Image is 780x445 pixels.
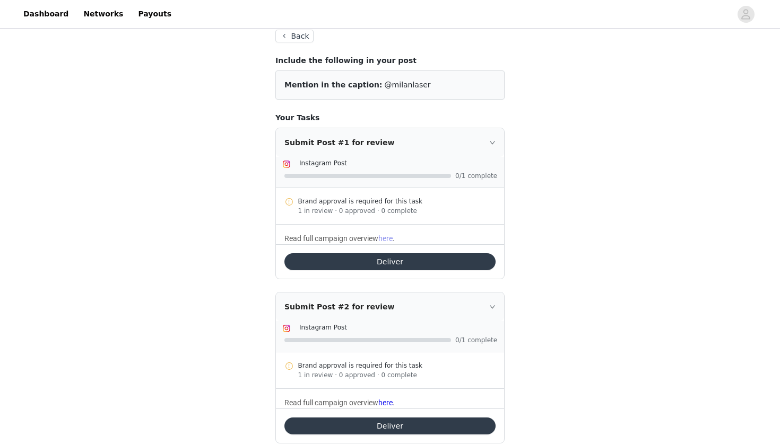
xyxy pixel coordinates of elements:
button: Deliver [284,253,496,270]
div: icon: rightSubmit Post #2 for review [276,292,504,321]
span: Mention in the caption: [284,81,382,89]
img: Instagram Icon [282,324,291,333]
a: here [378,234,393,243]
a: Networks [77,2,129,26]
span: Instagram Post [299,324,347,331]
span: @milanlaser [385,81,431,89]
span: Read full campaign overview . [284,398,395,407]
a: Dashboard [17,2,75,26]
a: here [378,398,393,407]
button: Deliver [284,417,496,434]
div: avatar [741,6,751,23]
div: 1 in review · 0 approved · 0 complete [298,206,496,216]
button: Back [275,30,314,42]
div: 1 in review · 0 approved · 0 complete [298,370,496,380]
i: icon: right [489,304,496,310]
span: 0/1 complete [455,337,498,343]
i: icon: right [489,139,496,146]
h4: Your Tasks [275,112,505,123]
span: Read full campaign overview . [284,234,395,243]
span: 0/1 complete [455,173,498,179]
div: icon: rightSubmit Post #1 for review [276,128,504,157]
span: Instagram Post [299,159,347,167]
div: Brand approval is required for this task [298,361,496,370]
div: Brand approval is required for this task [298,197,496,206]
img: Instagram Icon [282,160,291,168]
a: Payouts [132,2,178,26]
h4: Include the following in your post [275,55,505,66]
